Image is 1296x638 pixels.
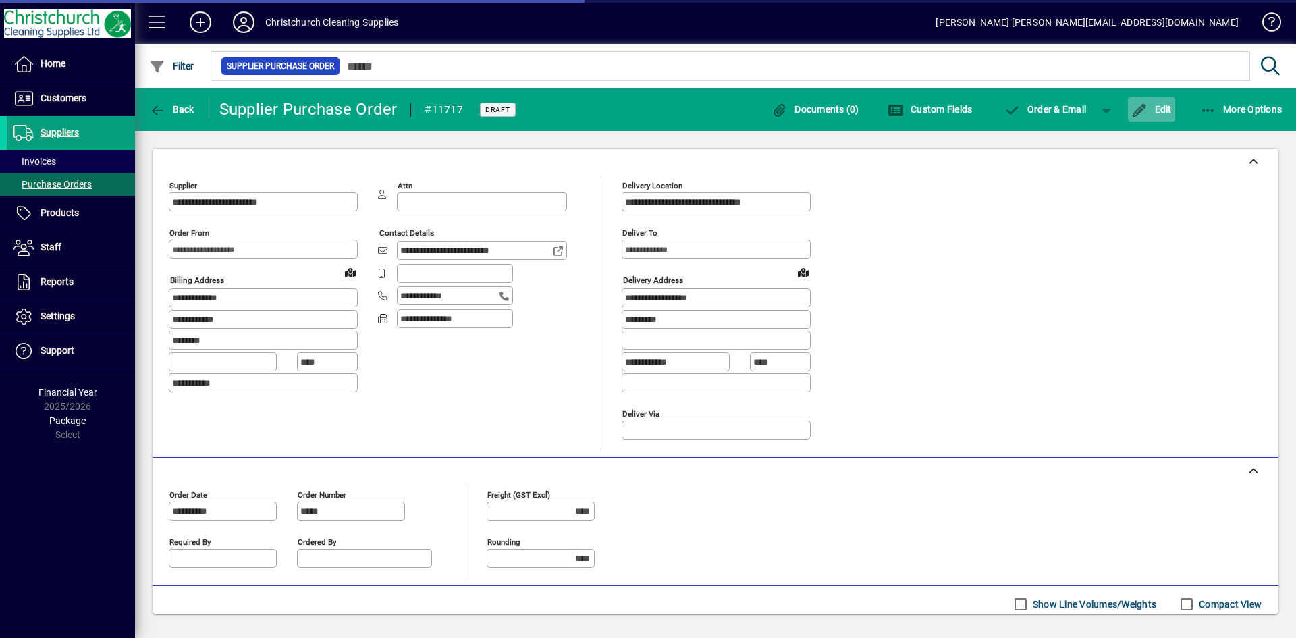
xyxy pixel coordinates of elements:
[1252,3,1279,47] a: Knowledge Base
[888,104,973,115] span: Custom Fields
[1200,104,1282,115] span: More Options
[38,387,97,398] span: Financial Year
[1004,104,1086,115] span: Order & Email
[298,489,346,499] mat-label: Order number
[40,276,74,287] span: Reports
[772,104,859,115] span: Documents (0)
[7,300,135,334] a: Settings
[149,104,194,115] span: Back
[222,10,265,34] button: Profile
[884,97,976,122] button: Custom Fields
[622,408,659,418] mat-label: Deliver via
[40,58,65,69] span: Home
[7,150,135,173] a: Invoices
[487,489,550,499] mat-label: Freight (GST excl)
[936,11,1239,33] div: [PERSON_NAME] [PERSON_NAME][EMAIL_ADDRESS][DOMAIN_NAME]
[135,97,209,122] app-page-header-button: Back
[7,196,135,230] a: Products
[169,181,197,190] mat-label: Supplier
[298,537,336,546] mat-label: Ordered by
[40,242,61,252] span: Staff
[149,61,194,72] span: Filter
[7,47,135,81] a: Home
[265,11,398,33] div: Christchurch Cleaning Supplies
[40,207,79,218] span: Products
[792,261,814,283] a: View on map
[340,261,361,283] a: View on map
[425,99,463,121] div: #11717
[1197,97,1286,122] button: More Options
[768,97,863,122] button: Documents (0)
[40,92,86,103] span: Customers
[997,97,1093,122] button: Order & Email
[487,537,520,546] mat-label: Rounding
[1131,104,1172,115] span: Edit
[398,181,412,190] mat-label: Attn
[7,265,135,299] a: Reports
[49,415,86,426] span: Package
[169,489,207,499] mat-label: Order date
[146,54,198,78] button: Filter
[7,173,135,196] a: Purchase Orders
[40,311,75,321] span: Settings
[179,10,222,34] button: Add
[169,228,209,238] mat-label: Order from
[622,228,657,238] mat-label: Deliver To
[13,179,92,190] span: Purchase Orders
[1030,597,1156,611] label: Show Line Volumes/Weights
[485,105,510,114] span: Draft
[7,334,135,368] a: Support
[7,231,135,265] a: Staff
[169,537,211,546] mat-label: Required by
[227,59,334,73] span: Supplier Purchase Order
[1128,97,1175,122] button: Edit
[7,82,135,115] a: Customers
[622,181,682,190] mat-label: Delivery Location
[219,99,398,120] div: Supplier Purchase Order
[146,97,198,122] button: Back
[13,156,56,167] span: Invoices
[40,127,79,138] span: Suppliers
[40,345,74,356] span: Support
[1196,597,1262,611] label: Compact View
